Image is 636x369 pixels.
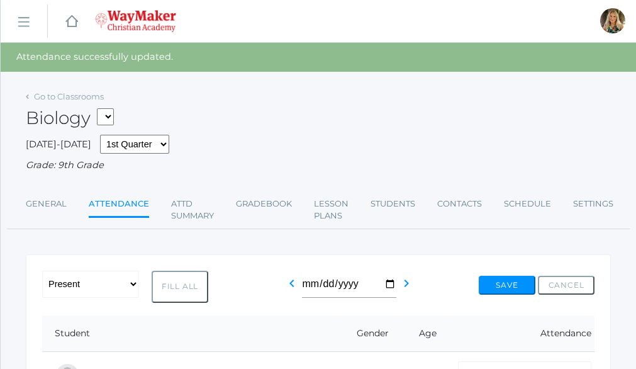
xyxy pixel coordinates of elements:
div: Claudia Marosz [600,8,625,33]
a: General [26,191,67,217]
i: chevron_right [399,276,414,291]
a: chevron_left [284,282,299,293]
span: [DATE]-[DATE] [26,139,91,150]
div: Grade: 9th Grade [26,159,611,173]
a: Go to Classrooms [34,91,104,101]
h2: Biology [26,108,114,128]
a: Contacts [437,191,482,217]
button: Save [479,276,535,295]
th: Student [42,315,336,352]
a: Attendance [89,191,149,219]
button: Fill All [152,271,208,304]
a: chevron_right [399,282,414,293]
img: waymaker-logo-stack-white-1602f2b1af18da31a5905e9982d058868370996dac5278e84edea6dabf9a3315.png [95,10,176,32]
a: Students [371,191,415,217]
th: Age [401,315,446,352]
a: Schedule [504,191,551,217]
th: Attendance [445,315,594,352]
a: Settings [573,191,613,217]
a: Attd Summary [171,191,214,229]
a: Lesson Plans [314,191,349,229]
button: Cancel [538,276,594,295]
div: Attendance successfully updated. [1,43,636,72]
a: Gradebook [236,191,292,217]
th: Gender [336,315,401,352]
i: chevron_left [284,276,299,291]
